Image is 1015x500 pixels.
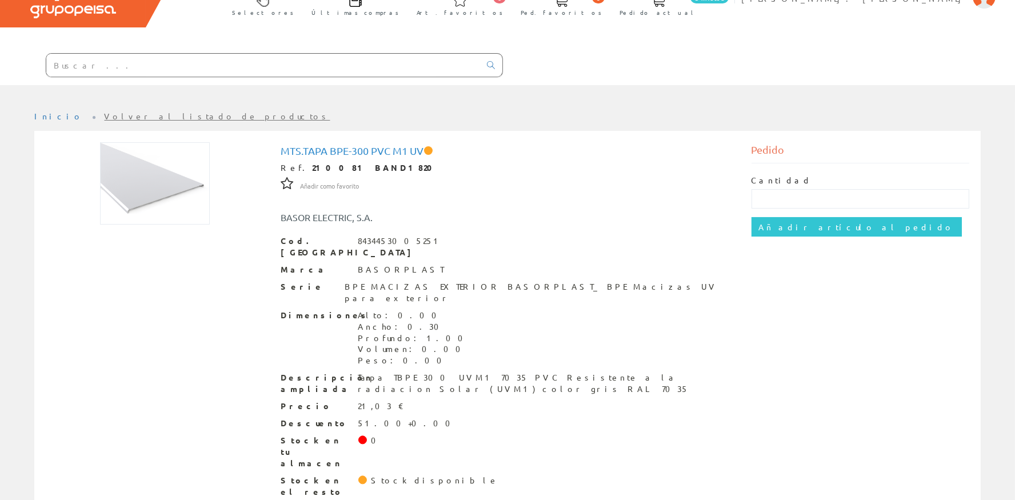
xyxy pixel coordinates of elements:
div: 21,03 € [358,401,405,412]
input: Buscar ... [46,54,480,77]
span: Ped. favoritos [521,7,602,18]
strong: 210081 BAND1820 [313,162,441,173]
div: Profundo: 1.00 [358,333,470,344]
span: Selectores [232,7,294,18]
img: Foto artículo Mts.tapa Bpe-300 Pvc M1 Uv (192x144) [100,142,210,225]
span: Añadir como favorito [301,182,359,191]
div: 51.00+0.00 [358,418,458,429]
a: Añadir como favorito [301,180,359,190]
h1: Mts.tapa Bpe-300 Pvc M1 Uv [281,145,734,157]
span: Últimas compras [311,7,399,18]
span: Cod. [GEOGRAPHIC_DATA] [281,235,350,258]
span: Descripción ampliada [281,372,350,395]
div: Volumen: 0.00 [358,343,470,355]
div: Stock disponible [371,475,498,486]
span: Serie [281,281,336,293]
span: Pedido actual [620,7,697,18]
span: Dimensiones [281,310,350,321]
div: Alto: 0.00 [358,310,470,321]
span: Stock en tu almacen [281,435,350,469]
label: Cantidad [752,175,812,186]
div: Pedido [752,142,970,163]
div: Peso: 0.00 [358,355,470,366]
span: Art. favoritos [417,7,503,18]
a: Volver al listado de productos [105,111,330,121]
div: 8434453005251 [358,235,443,247]
a: Inicio [34,111,83,121]
span: Precio [281,401,350,412]
div: Ancho: 0.30 [358,321,470,333]
div: 0 [371,435,383,446]
span: Marca [281,264,350,275]
div: BPE MACIZAS EXTERIOR BASORPLAST_ BPE Macizas UV para exterior [345,281,734,304]
div: BASOR ELECTRIC, S.A. [273,211,547,224]
input: Añadir artículo al pedido [752,217,962,237]
span: Descuento [281,418,350,429]
div: BASORPLAST [358,264,444,275]
div: Tapa TBPE 300 UVM1 7035 PVC Resistente a la radiacion Solar (UVM1) color gris RAL 7035 [358,372,734,395]
div: Ref. [281,162,734,174]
